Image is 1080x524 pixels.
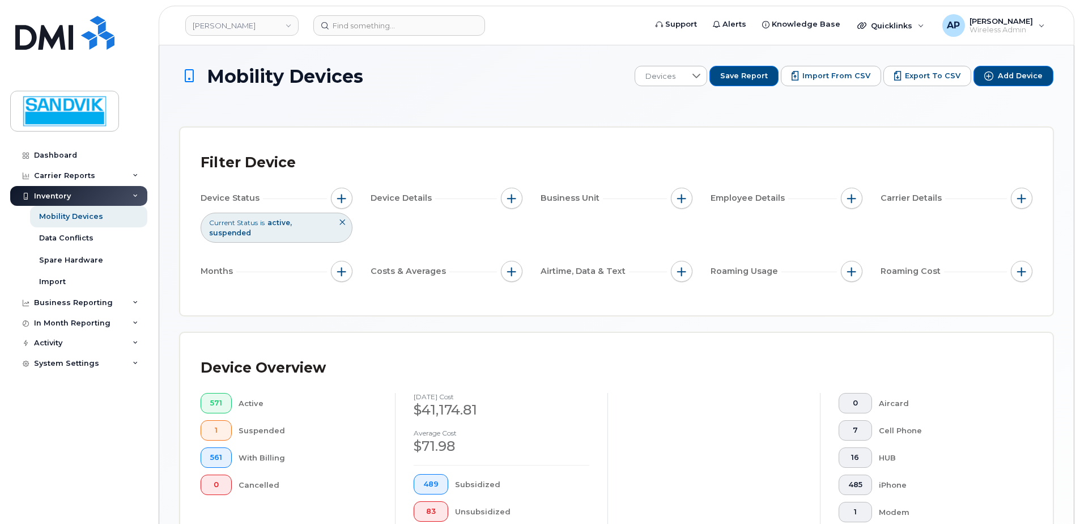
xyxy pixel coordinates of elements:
button: 489 [414,474,448,495]
div: Active [239,393,377,413]
h4: [DATE] cost [414,393,589,400]
button: Import from CSV [781,66,881,86]
div: iPhone [879,475,1015,495]
span: Device Status [201,192,263,204]
span: Export to CSV [905,71,960,81]
div: Device Overview [201,353,326,383]
span: Employee Details [711,192,788,204]
button: 1 [839,502,872,522]
div: Modem [879,502,1015,522]
div: HUB [879,447,1015,468]
div: Cell Phone [879,420,1015,441]
div: Cancelled [239,475,377,495]
button: Add Device [973,66,1053,86]
div: $41,174.81 [414,400,589,420]
span: 1 [848,508,862,517]
span: 83 [423,507,439,516]
button: 1 [201,420,232,441]
span: 489 [423,480,439,489]
button: 485 [839,475,872,495]
span: Add Device [998,71,1043,81]
span: is [260,218,265,227]
div: $71.98 [414,437,589,456]
span: Device Details [371,192,435,204]
span: Import from CSV [802,71,870,81]
h4: Average cost [414,429,589,437]
div: With Billing [239,447,377,468]
button: 7 [839,420,872,441]
button: 561 [201,447,232,468]
button: 83 [414,501,448,522]
div: Suspended [239,420,377,441]
span: active [267,218,292,227]
span: suspended [209,229,251,237]
span: Roaming Cost [881,265,944,277]
div: Unsubsidized [455,501,590,522]
span: Carrier Details [881,192,945,204]
span: Roaming Usage [711,265,781,277]
span: 485 [848,480,862,489]
span: Airtime, Data & Text [541,265,629,277]
button: 571 [201,393,232,413]
div: Aircard [879,393,1015,413]
span: Current Status [209,218,258,227]
div: Filter Device [201,148,296,178]
button: Save Report [709,66,779,86]
button: 16 [839,447,872,468]
button: Export to CSV [883,66,971,86]
span: 0 [210,480,222,489]
span: 7 [848,426,862,435]
span: 561 [210,453,222,462]
span: 571 [210,399,222,408]
span: 1 [210,426,222,435]
span: Business Unit [541,192,603,204]
span: 16 [848,453,862,462]
div: Subsidized [455,474,590,495]
span: Costs & Averages [371,265,449,277]
button: 0 [201,475,232,495]
span: Mobility Devices [207,66,363,86]
button: 0 [839,393,872,413]
span: Save Report [720,71,768,81]
span: Months [201,265,236,277]
span: 0 [848,399,862,408]
span: Devices [635,66,686,87]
